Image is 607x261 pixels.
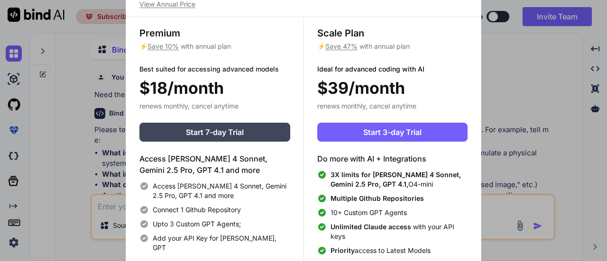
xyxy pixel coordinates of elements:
[317,102,416,110] span: renews monthly, cancel anytime
[317,123,468,142] button: Start 3-day Trial
[139,102,239,110] span: renews monthly, cancel anytime
[317,153,468,164] h4: Do more with AI + Integrations
[331,170,468,189] span: O4-mini
[331,246,431,255] span: access to Latest Models
[139,42,290,51] p: ⚡ with annual plan
[139,27,290,40] h3: Premium
[317,76,405,100] span: $39/month
[331,223,413,231] span: Unlimited Claude access
[153,205,241,215] span: Connect 1 Github Repository
[325,42,358,50] span: Save 47%
[139,64,290,74] p: Best suited for accessing advanced models
[186,126,244,138] span: Start 7-day Trial
[139,123,290,142] button: Start 7-day Trial
[153,234,290,252] span: Add your API Key for [PERSON_NAME], GPT
[153,181,290,200] span: Access [PERSON_NAME] 4 Sonnet, Gemini 2.5 Pro, GPT 4.1 and more
[331,194,424,202] span: Multiple Github Repositories
[153,219,241,229] span: Upto 3 Custom GPT Agents;
[317,64,468,74] p: Ideal for advanced coding with AI
[331,222,468,241] span: with your API keys
[147,42,179,50] span: Save 10%
[331,208,407,217] span: 10+ Custom GPT Agents
[363,126,422,138] span: Start 3-day Trial
[139,76,224,100] span: $18/month
[317,27,468,40] h3: Scale Plan
[331,246,355,254] span: Priority
[331,171,461,188] span: 3X limits for [PERSON_NAME] 4 Sonnet, Gemini 2.5 Pro, GPT 4.1,
[139,153,290,176] h4: Access [PERSON_NAME] 4 Sonnet, Gemini 2.5 Pro, GPT 4.1 and more
[317,42,468,51] p: ⚡ with annual plan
